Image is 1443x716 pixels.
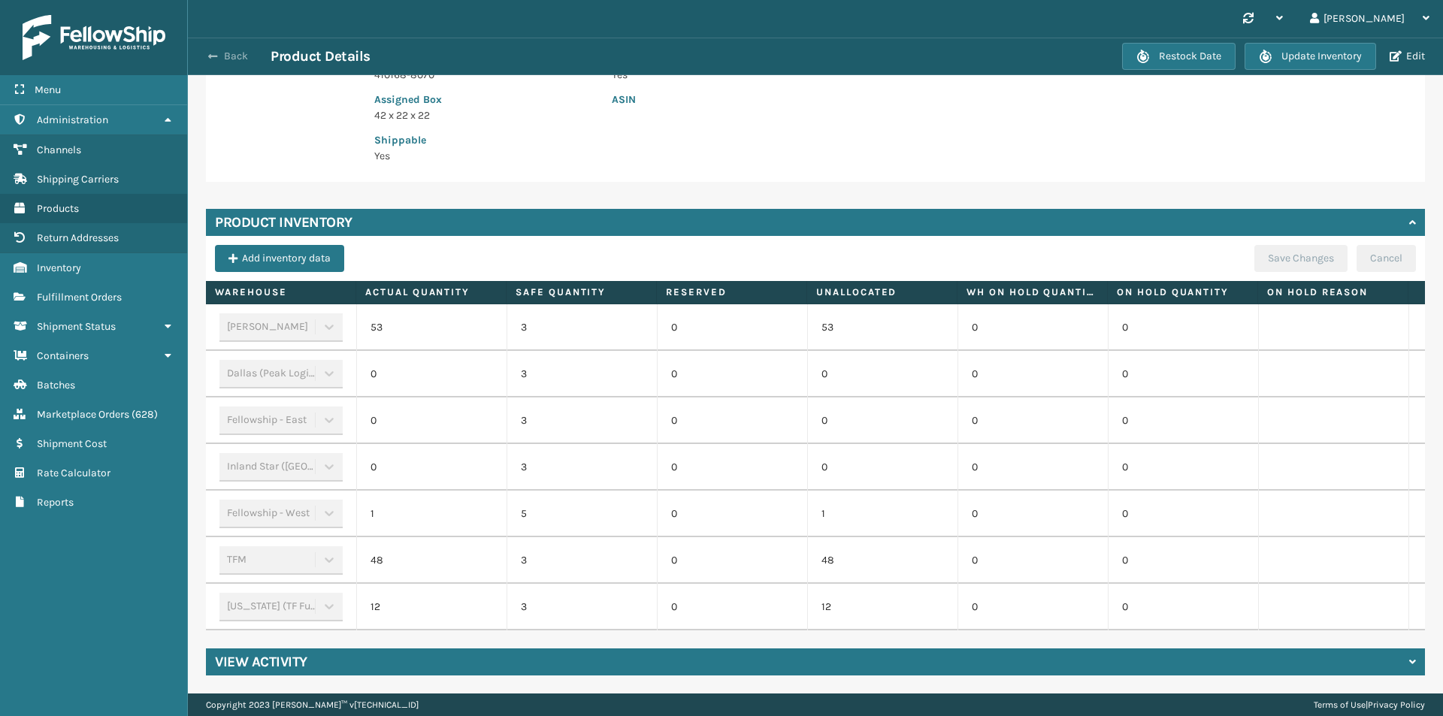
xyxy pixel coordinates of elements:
td: 0 [1108,584,1258,630]
td: 12 [356,584,507,630]
button: Back [201,50,271,63]
td: 0 [1108,537,1258,584]
td: 48 [356,537,507,584]
button: Update Inventory [1245,43,1376,70]
td: 3 [507,584,657,630]
td: 53 [356,304,507,351]
label: On Hold Reason [1267,285,1399,299]
button: Restock Date [1122,43,1236,70]
p: 0 [671,506,794,521]
td: 1 [807,491,957,537]
span: Reports [37,496,74,509]
td: 48 [807,537,957,584]
button: Cancel [1357,245,1416,272]
p: 0 [671,553,794,568]
p: 0 [671,367,794,382]
a: Privacy Policy [1368,699,1425,710]
label: Actual Quantity [365,285,497,299]
td: 0 [1108,397,1258,444]
td: 5 [507,491,657,537]
td: 1 [356,491,507,537]
span: Inventory [37,261,81,274]
td: 3 [507,397,657,444]
h4: Product Inventory [215,213,352,231]
span: Shipment Status [37,320,116,333]
td: 0 [356,351,507,397]
h4: View Activity [215,653,307,671]
span: Rate Calculator [37,467,110,479]
button: Add inventory data [215,245,344,272]
span: Channels [37,144,81,156]
button: Edit [1385,50,1429,63]
label: Warehouse [215,285,346,299]
span: Return Addresses [37,231,119,244]
td: 53 [807,304,957,351]
img: logo [23,15,165,60]
td: 0 [957,351,1108,397]
td: 0 [1108,351,1258,397]
p: Copyright 2023 [PERSON_NAME]™ v [TECHNICAL_ID] [206,693,419,716]
td: 0 [1108,444,1258,491]
label: Reserved [666,285,797,299]
label: Unallocated [816,285,948,299]
p: 0 [671,320,794,335]
span: Menu [35,83,61,96]
button: Save Changes [1254,245,1348,272]
p: 0 [671,413,794,428]
td: 0 [807,397,957,444]
td: 3 [507,444,657,491]
span: Marketplace Orders [37,408,129,421]
span: Fulfillment Orders [37,291,122,304]
a: Terms of Use [1314,699,1366,710]
td: 0 [957,584,1108,630]
td: 0 [807,351,957,397]
td: 0 [957,444,1108,491]
td: 0 [356,397,507,444]
td: 3 [507,537,657,584]
p: 42 x 22 x 22 [374,107,594,123]
td: 0 [1108,304,1258,351]
td: 3 [507,304,657,351]
span: ( 628 ) [132,408,158,421]
td: 0 [957,491,1108,537]
p: 0 [671,460,794,475]
p: ASIN [612,92,1069,107]
td: 0 [1108,491,1258,537]
td: 0 [957,304,1108,351]
h3: Product Details [271,47,371,65]
div: | [1314,693,1425,716]
td: 0 [957,397,1108,444]
td: 3 [507,351,657,397]
span: Containers [37,349,89,362]
p: Shippable [374,132,594,148]
p: Assigned Box [374,92,594,107]
td: 12 [807,584,957,630]
p: Yes [374,148,594,164]
td: 0 [807,444,957,491]
span: Administration [37,113,108,126]
span: Shipping Carriers [37,173,119,186]
span: Products [37,202,79,215]
span: Shipment Cost [37,437,107,450]
p: 0 [671,600,794,615]
td: 0 [957,537,1108,584]
td: 0 [356,444,507,491]
label: Safe Quantity [516,285,647,299]
label: WH On hold quantity [967,285,1098,299]
span: Batches [37,379,75,391]
label: On Hold Quantity [1117,285,1248,299]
